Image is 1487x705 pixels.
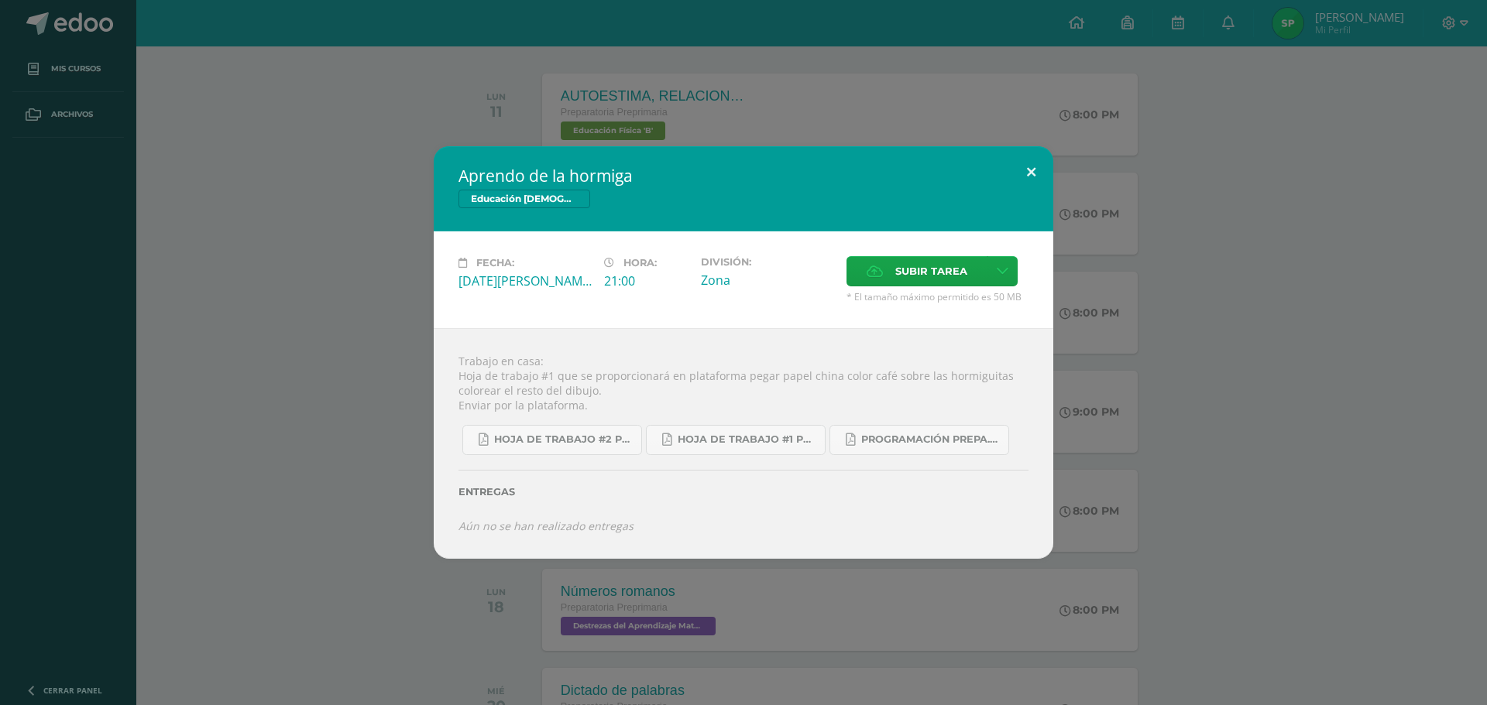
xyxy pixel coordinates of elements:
span: Hoja de trabajo #1 prepa 4ta. Unidad 2025.pdf [678,433,817,446]
label: Entregas [458,486,1029,498]
span: Educación [DEMOGRAPHIC_DATA] [458,190,590,208]
a: Programación Prepa.B 4ta. Unidad 2025.pdf [829,425,1009,455]
i: Aún no se han realizado entregas [458,518,634,533]
span: Hora: [623,257,657,269]
a: Hoja de trabajo #2 prepa A-B 4ta. Unidad 2025.pdf [462,425,642,455]
span: Hoja de trabajo #2 prepa A-B 4ta. Unidad 2025.pdf [494,433,634,446]
a: Hoja de trabajo #1 prepa 4ta. Unidad 2025.pdf [646,425,826,455]
div: Trabajo en casa: Hoja de trabajo #1 que se proporcionará en plataforma pegar papel china color ca... [434,328,1053,559]
div: 21:00 [604,272,689,289]
span: Fecha: [476,257,514,269]
span: Subir tarea [895,257,967,286]
button: Close (Esc) [1009,146,1053,199]
span: Programación Prepa.B 4ta. Unidad 2025.pdf [861,433,1001,446]
div: [DATE][PERSON_NAME] [458,272,592,289]
div: Zona [701,272,834,289]
label: División: [701,256,834,268]
span: * El tamaño máximo permitido es 50 MB [847,290,1029,303]
h2: Aprendo de la hormiga [458,165,1029,187]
